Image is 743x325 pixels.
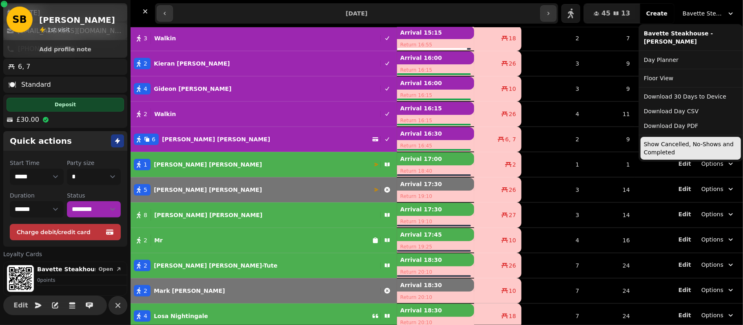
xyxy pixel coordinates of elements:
[641,119,741,133] button: Download Day PDF
[678,6,740,21] button: Bavette Steakhouse - [PERSON_NAME]
[641,89,741,104] button: Download 30 Days to Device
[639,24,743,162] div: Bavette Steakhouse - [PERSON_NAME]
[641,137,741,160] button: Show Cancelled, No-Shows and Completed
[641,104,741,119] button: Download Day CSV
[641,26,741,49] div: Bavette Steakhouse - [PERSON_NAME]
[641,71,741,86] a: Floor View
[683,9,723,18] span: Bavette Steakhouse - [PERSON_NAME]
[641,53,741,67] a: Day Planner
